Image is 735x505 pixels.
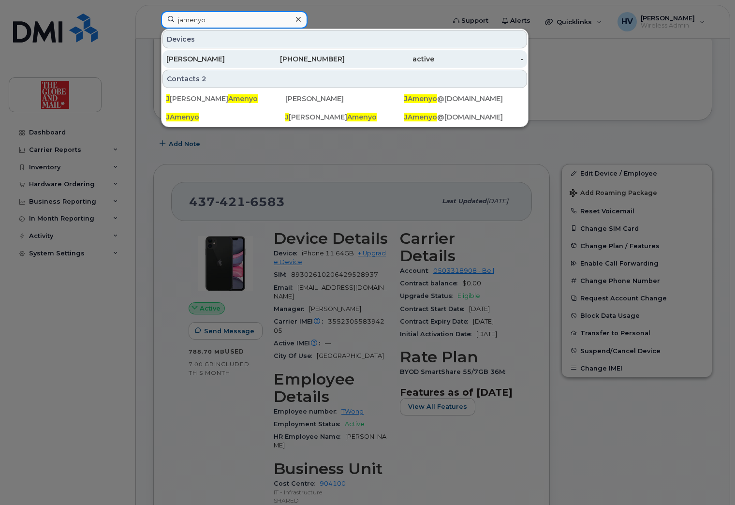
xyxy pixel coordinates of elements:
[202,74,206,84] span: 2
[166,54,256,64] div: [PERSON_NAME]
[285,94,404,104] div: [PERSON_NAME]
[166,94,285,104] div: [PERSON_NAME]
[228,94,258,103] span: Amenyo
[345,54,434,64] div: active
[285,112,404,122] div: [PERSON_NAME]
[404,94,523,104] div: @[DOMAIN_NAME]
[166,94,170,103] span: J
[256,54,345,64] div: [PHONE_NUMBER]
[162,50,527,68] a: [PERSON_NAME][PHONE_NUMBER]active-
[347,113,377,121] span: Amenyo
[404,112,523,122] div: @[DOMAIN_NAME]
[285,113,289,121] span: J
[162,70,527,88] div: Contacts
[161,11,308,29] input: Find something...
[404,113,437,121] span: JAmenyo
[404,94,437,103] span: JAmenyo
[162,30,527,48] div: Devices
[162,108,527,126] a: JAmenyoJ[PERSON_NAME]AmenyoJAmenyo@[DOMAIN_NAME]
[162,90,527,107] a: J[PERSON_NAME]Amenyo[PERSON_NAME]JAmenyo@[DOMAIN_NAME]
[434,54,524,64] div: -
[166,113,199,121] span: JAmenyo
